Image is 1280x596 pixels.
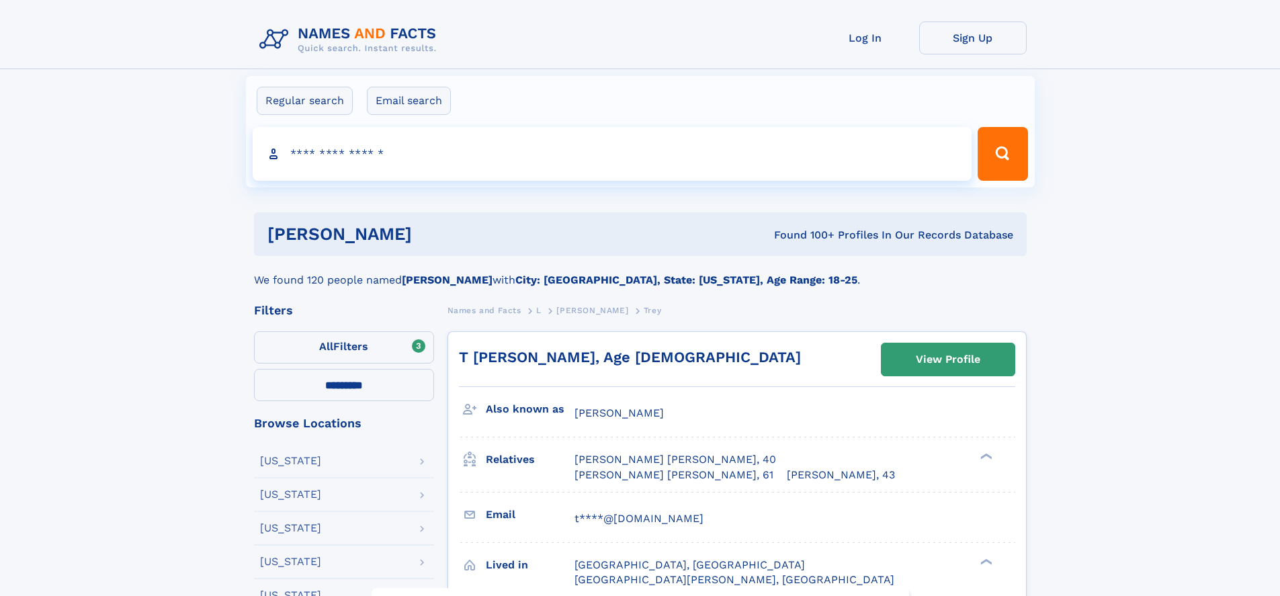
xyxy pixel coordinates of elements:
[253,127,972,181] input: search input
[882,343,1015,376] a: View Profile
[267,226,593,243] h1: [PERSON_NAME]
[574,573,894,586] span: [GEOGRAPHIC_DATA][PERSON_NAME], [GEOGRAPHIC_DATA]
[486,398,574,421] h3: Also known as
[319,340,333,353] span: All
[812,22,919,54] a: Log In
[254,22,447,58] img: Logo Names and Facts
[447,302,521,318] a: Names and Facts
[254,256,1027,288] div: We found 120 people named with .
[556,306,628,315] span: [PERSON_NAME]
[260,489,321,500] div: [US_STATE]
[257,87,353,115] label: Regular search
[977,557,993,566] div: ❯
[402,273,493,286] b: [PERSON_NAME]
[574,558,805,571] span: [GEOGRAPHIC_DATA], [GEOGRAPHIC_DATA]
[574,452,776,467] a: [PERSON_NAME] [PERSON_NAME], 40
[515,273,857,286] b: City: [GEOGRAPHIC_DATA], State: [US_STATE], Age Range: 18-25
[556,302,628,318] a: [PERSON_NAME]
[254,417,434,429] div: Browse Locations
[536,306,542,315] span: L
[260,556,321,567] div: [US_STATE]
[916,344,980,375] div: View Profile
[459,349,801,366] a: T [PERSON_NAME], Age [DEMOGRAPHIC_DATA]
[486,503,574,526] h3: Email
[486,554,574,577] h3: Lived in
[260,523,321,534] div: [US_STATE]
[574,407,664,419] span: [PERSON_NAME]
[486,448,574,471] h3: Relatives
[367,87,451,115] label: Email search
[593,228,1013,243] div: Found 100+ Profiles In Our Records Database
[536,302,542,318] a: L
[787,468,895,482] a: [PERSON_NAME], 43
[644,306,661,315] span: Trey
[977,452,993,461] div: ❯
[254,331,434,364] label: Filters
[254,304,434,316] div: Filters
[978,127,1027,181] button: Search Button
[574,468,773,482] a: [PERSON_NAME] [PERSON_NAME], 61
[919,22,1027,54] a: Sign Up
[260,456,321,466] div: [US_STATE]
